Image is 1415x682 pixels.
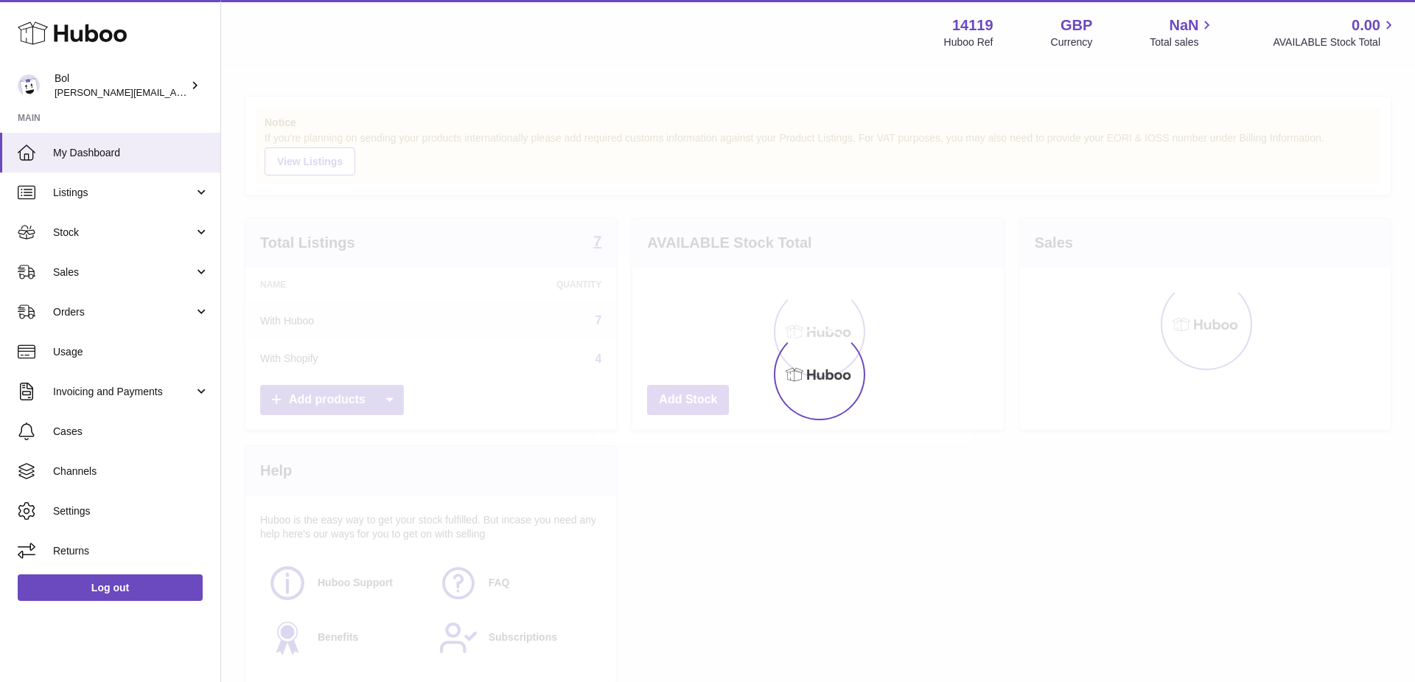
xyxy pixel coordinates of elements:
div: Bol [55,72,187,100]
div: Currency [1051,35,1093,49]
span: Usage [53,345,209,359]
span: Invoicing and Payments [53,385,194,399]
span: Cases [53,425,209,439]
a: NaN Total sales [1150,15,1215,49]
span: Settings [53,504,209,518]
strong: 14119 [952,15,993,35]
span: NaN [1169,15,1198,35]
span: Channels [53,464,209,479]
span: My Dashboard [53,146,209,160]
span: 0.00 [1352,15,1380,35]
span: Stock [53,226,194,240]
span: Total sales [1150,35,1215,49]
a: Log out [18,574,203,601]
span: Orders [53,305,194,319]
span: Sales [53,265,194,279]
div: Huboo Ref [944,35,993,49]
span: AVAILABLE Stock Total [1273,35,1397,49]
strong: GBP [1061,15,1092,35]
span: Listings [53,186,194,200]
img: Scott.Sutcliffe@bolfoods.com [18,74,40,97]
a: 0.00 AVAILABLE Stock Total [1273,15,1397,49]
span: [PERSON_NAME][EMAIL_ADDRESS][PERSON_NAME][DOMAIN_NAME] [55,86,374,98]
span: Returns [53,544,209,558]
